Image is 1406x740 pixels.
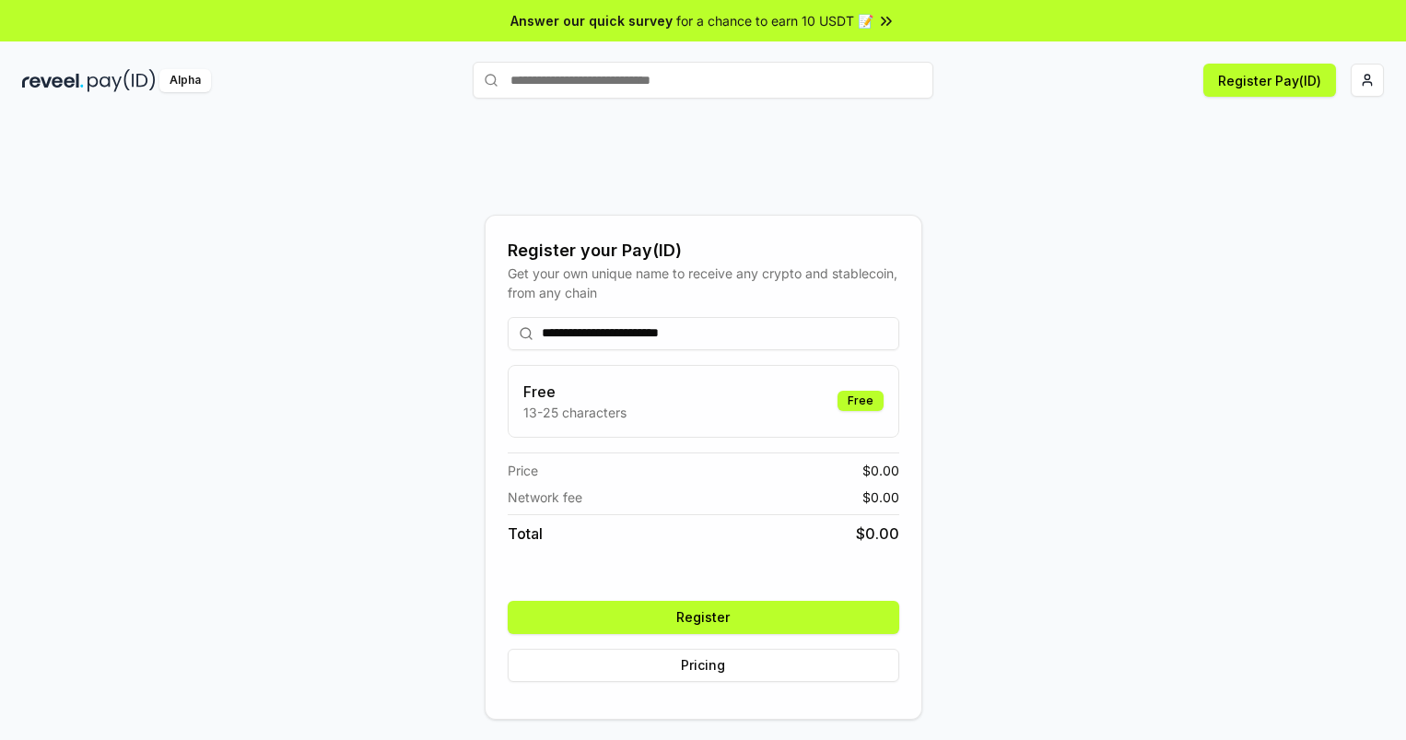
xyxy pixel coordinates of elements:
[508,523,543,545] span: Total
[508,461,538,480] span: Price
[523,381,627,403] h3: Free
[22,69,84,92] img: reveel_dark
[523,403,627,422] p: 13-25 characters
[1203,64,1336,97] button: Register Pay(ID)
[159,69,211,92] div: Alpha
[676,11,873,30] span: for a chance to earn 10 USDT 📝
[510,11,673,30] span: Answer our quick survey
[508,487,582,507] span: Network fee
[862,461,899,480] span: $ 0.00
[88,69,156,92] img: pay_id
[508,649,899,682] button: Pricing
[508,601,899,634] button: Register
[862,487,899,507] span: $ 0.00
[508,238,899,264] div: Register your Pay(ID)
[508,264,899,302] div: Get your own unique name to receive any crypto and stablecoin, from any chain
[856,523,899,545] span: $ 0.00
[838,391,884,411] div: Free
